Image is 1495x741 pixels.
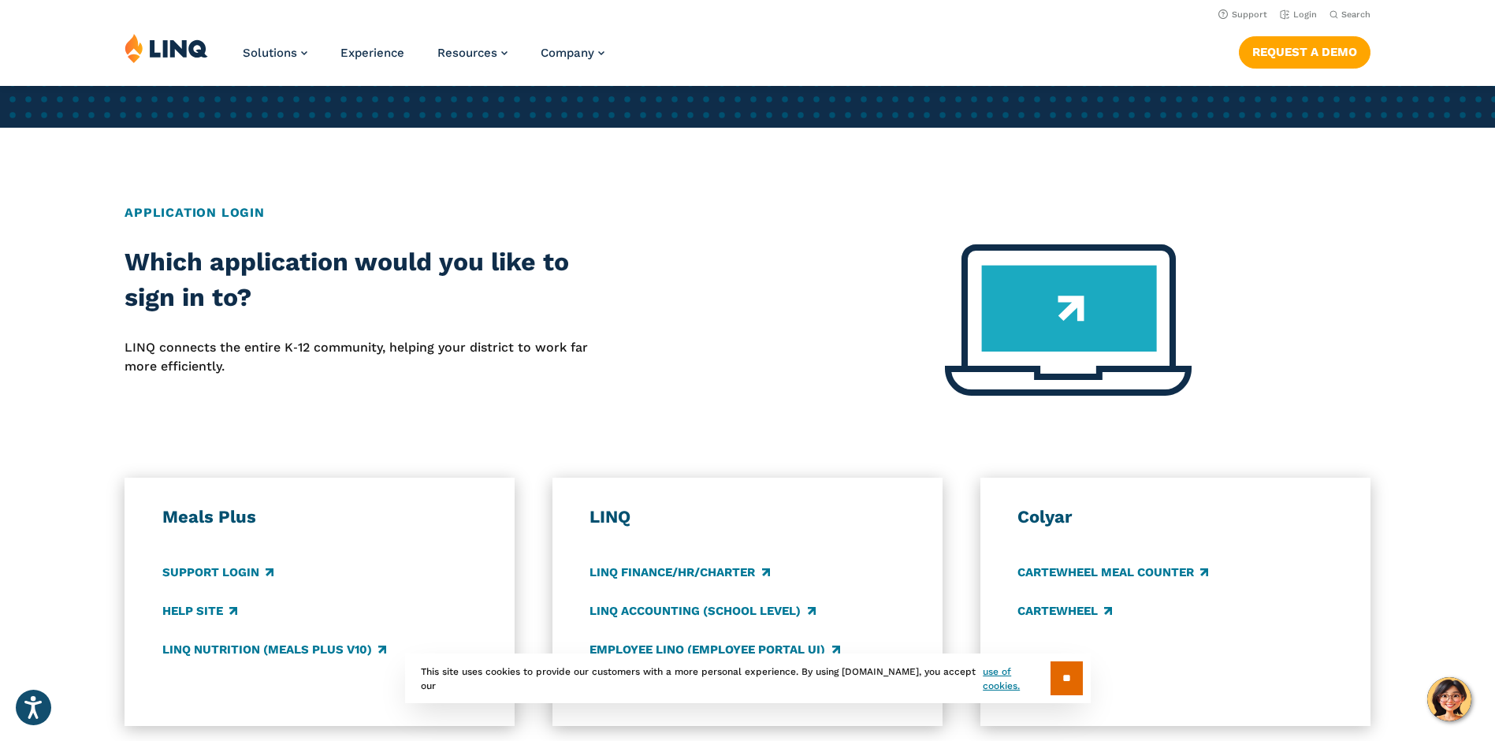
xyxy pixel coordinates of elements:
nav: Button Navigation [1239,33,1370,68]
a: CARTEWHEEL Meal Counter [1017,564,1208,581]
span: Solutions [243,46,297,60]
h2: Application Login [125,203,1370,222]
h2: Which application would you like to sign in to? [125,244,622,316]
a: Login [1280,9,1317,20]
h3: LINQ [589,506,905,528]
span: Resources [437,46,497,60]
a: Company [541,46,604,60]
a: Help Site [162,602,237,620]
a: Support Login [162,564,273,581]
nav: Primary Navigation [243,33,604,85]
a: Solutions [243,46,307,60]
a: Resources [437,46,508,60]
a: LINQ Nutrition (Meals Plus v10) [162,641,386,658]
a: CARTEWHEEL [1017,602,1112,620]
button: Open Search Bar [1330,9,1370,20]
a: LINQ Finance/HR/Charter [589,564,769,581]
a: Request a Demo [1239,36,1370,68]
a: Employee LINQ (Employee Portal UI) [589,641,839,658]
h3: Colyar [1017,506,1333,528]
img: LINQ | K‑12 Software [125,33,208,63]
span: Search [1341,9,1370,20]
span: Company [541,46,594,60]
p: LINQ connects the entire K‑12 community, helping your district to work far more efficiently. [125,338,622,377]
a: Experience [340,46,404,60]
a: Support [1218,9,1267,20]
button: Hello, have a question? Let’s chat. [1427,677,1471,721]
h3: Meals Plus [162,506,478,528]
a: LINQ Accounting (school level) [589,602,815,620]
div: This site uses cookies to provide our customers with a more personal experience. By using [DOMAIN... [405,653,1091,703]
a: use of cookies. [983,665,1050,693]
